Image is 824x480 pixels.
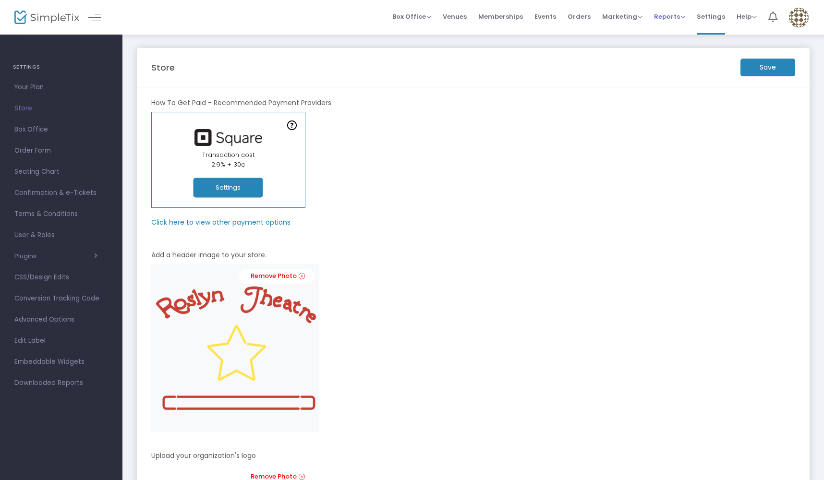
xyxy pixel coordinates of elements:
span: Advanced Options [14,313,108,326]
button: Plugins [14,252,97,260]
m-panel-title: Store [151,61,175,74]
span: Embeddable Widgets [14,356,108,368]
span: CSS/Design Edits [14,271,108,284]
span: Confirmation & e-Tickets [14,187,108,199]
span: Store [14,102,108,115]
span: Seating Chart [14,166,108,178]
span: 2.9% + 30¢ [211,160,245,169]
span: Events [534,4,556,29]
span: Order Form [14,144,108,157]
span: Box Office [392,12,431,21]
m-button: Save [740,59,795,76]
img: question-mark [287,120,297,130]
span: Marketing [602,12,642,21]
a: Remove Photo [239,269,315,284]
span: Settings [697,4,725,29]
span: Edit Label [14,335,108,347]
m-panel-subtitle: Click here to view other payment options [151,217,291,228]
button: Settings [194,178,263,198]
h4: SETTINGS [13,58,109,77]
m-panel-subtitle: Add a header image to your store. [151,250,267,260]
span: Downloaded Reports [14,377,108,389]
span: Reports [654,12,685,21]
span: Box Office [14,123,108,136]
span: Conversion Tracking Code [14,292,108,305]
span: User & Roles [14,229,108,241]
span: Memberships [478,4,523,29]
span: Venues [443,4,467,29]
span: Your Plan [14,81,108,94]
span: Orders [568,4,591,29]
img: TShirt.png [151,264,319,432]
span: Terms & Conditions [14,208,108,220]
span: Help [737,12,757,21]
m-panel-subtitle: Upload your organization's logo [151,451,256,461]
img: square.png [190,129,267,146]
span: Transaction cost [202,150,254,159]
m-panel-subtitle: How To Get Paid - Recommended Payment Providers [151,98,331,108]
